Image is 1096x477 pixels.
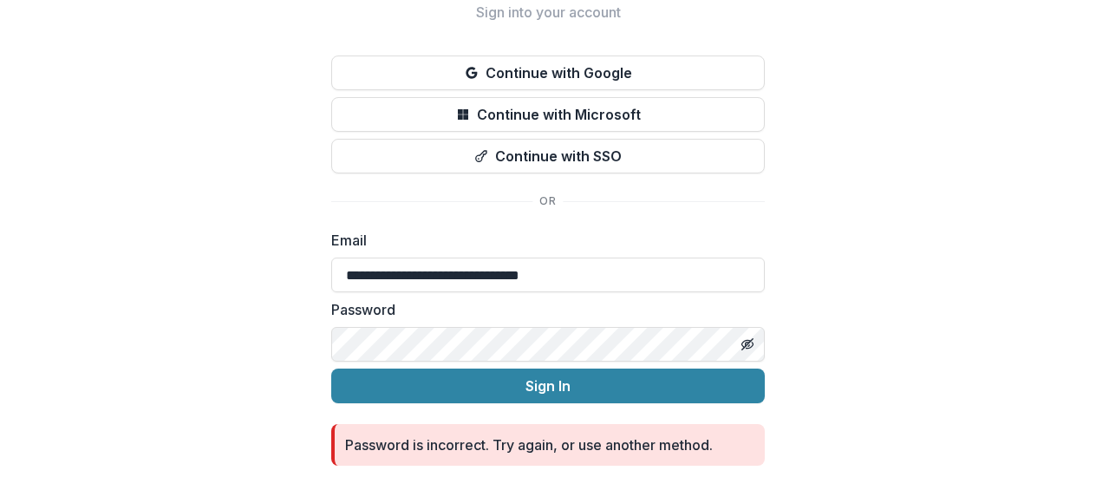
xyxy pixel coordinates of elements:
div: Password is incorrect. Try again, or use another method. [345,435,713,455]
label: Email [331,230,754,251]
button: Sign In [331,369,765,403]
button: Continue with Google [331,56,765,90]
button: Continue with Microsoft [331,97,765,132]
h2: Sign into your account [331,4,765,21]
label: Password [331,299,754,320]
button: Continue with SSO [331,139,765,173]
button: Toggle password visibility [734,330,761,358]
